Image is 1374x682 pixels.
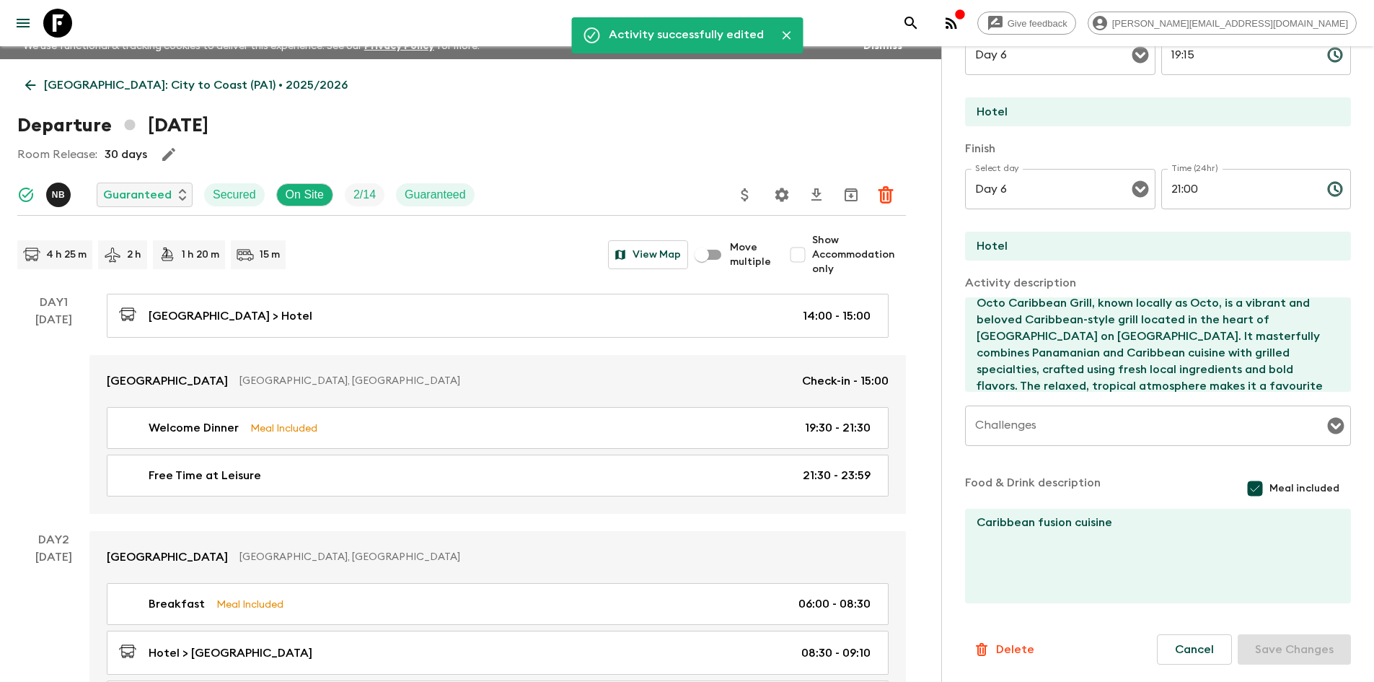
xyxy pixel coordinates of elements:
[897,9,925,38] button: search adventures
[364,41,434,51] a: Privacy Policy
[1269,481,1339,496] span: Meal included
[35,311,72,514] div: [DATE]
[107,455,889,497] a: Free Time at Leisure21:30 - 23:59
[730,240,772,269] span: Move multiple
[239,374,791,388] p: [GEOGRAPHIC_DATA], [GEOGRAPHIC_DATA]
[353,186,376,204] p: 2 / 14
[1088,12,1357,35] div: [PERSON_NAME][EMAIL_ADDRESS][DOMAIN_NAME]
[803,307,871,325] p: 14:00 - 15:00
[345,183,384,206] div: Trip Fill
[1171,162,1218,175] label: Time (24hr)
[608,240,688,269] button: View Map
[17,186,35,204] svg: Synced Successfully
[17,531,89,548] p: Day 2
[609,22,764,49] div: Activity successfully edited
[149,595,205,613] p: Breakfast
[182,248,219,262] p: 1 h 20 m
[731,180,759,209] button: Update Price, Early Bird Discount and Costs
[1157,634,1232,665] button: Cancel
[17,111,208,140] h1: Departure [DATE]
[1161,169,1316,209] input: hh:mm
[871,180,900,209] button: Delete
[801,644,871,662] p: 08:30 - 09:10
[107,583,889,625] a: BreakfastMeal Included06:00 - 08:30
[239,550,877,564] p: [GEOGRAPHIC_DATA], [GEOGRAPHIC_DATA]
[775,25,797,46] button: Close
[975,162,1019,175] label: Select day
[805,419,871,437] p: 19:30 - 21:30
[89,355,906,407] a: [GEOGRAPHIC_DATA][GEOGRAPHIC_DATA], [GEOGRAPHIC_DATA]Check-in - 15:00
[1321,40,1349,69] button: Choose time, selected time is 7:15 PM
[802,180,831,209] button: Download CSV
[107,548,228,566] p: [GEOGRAPHIC_DATA]
[9,9,38,38] button: menu
[767,180,796,209] button: Settings
[837,180,866,209] button: Archive (Completed, Cancelled or Unsynced Departures only)
[17,146,97,163] p: Room Release:
[798,595,871,613] p: 06:00 - 08:30
[149,419,239,437] p: Welcome Dinner
[1104,18,1356,29] span: [PERSON_NAME][EMAIL_ADDRESS][DOMAIN_NAME]
[216,596,283,612] p: Meal Included
[965,474,1101,503] p: Food & Drink description
[965,97,1339,126] input: Start Location
[996,641,1034,658] p: Delete
[46,183,74,207] button: NB
[149,307,312,325] p: [GEOGRAPHIC_DATA] > Hotel
[105,146,147,163] p: 30 days
[965,232,1339,261] input: End Location (leave blank if same as Start)
[260,248,280,262] p: 15 m
[213,186,256,204] p: Secured
[107,407,889,449] a: Welcome DinnerMeal Included19:30 - 21:30
[965,509,1339,603] textarea: Caribbean fusion cuisine
[405,186,466,204] p: Guaranteed
[276,183,333,206] div: On Site
[52,189,66,201] p: N B
[17,294,89,311] p: Day 1
[965,274,1351,292] p: Activity description
[803,467,871,484] p: 21:30 - 23:59
[977,12,1076,35] a: Give feedback
[1326,416,1346,436] button: Open
[860,36,906,56] button: Dismiss
[46,248,87,262] p: 4 h 25 m
[149,467,261,484] p: Free Time at Leisure
[204,183,265,206] div: Secured
[149,644,312,662] p: Hotel > [GEOGRAPHIC_DATA]
[44,76,348,94] p: [GEOGRAPHIC_DATA]: City to Coast (PA1) • 2025/2026
[89,531,906,583] a: [GEOGRAPHIC_DATA][GEOGRAPHIC_DATA], [GEOGRAPHIC_DATA]
[1000,18,1075,29] span: Give feedback
[17,33,485,59] p: We use functional & tracking cookies to deliver this experience. See our for more.
[812,233,906,276] span: Show Accommodation only
[107,372,228,390] p: [GEOGRAPHIC_DATA]
[1130,45,1150,65] button: Open
[286,186,324,204] p: On Site
[17,71,356,100] a: [GEOGRAPHIC_DATA]: City to Coast (PA1) • 2025/2026
[1130,179,1150,199] button: Open
[127,248,141,262] p: 2 h
[46,187,74,198] span: Nafise Blake
[1161,35,1316,75] input: hh:mm
[107,631,889,675] a: Hotel > [GEOGRAPHIC_DATA]08:30 - 09:10
[965,297,1339,392] textarea: Octo Caribbean Grill, known locally as Octo, is a vibrant and beloved Caribbean-style grill locat...
[965,140,1351,157] p: Finish
[802,372,889,390] p: Check-in - 15:00
[965,635,1042,664] button: Delete
[250,420,317,436] p: Meal Included
[103,186,172,204] p: Guaranteed
[107,294,889,338] a: [GEOGRAPHIC_DATA] > Hotel14:00 - 15:00
[1321,175,1349,204] button: Choose time, selected time is 9:00 PM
